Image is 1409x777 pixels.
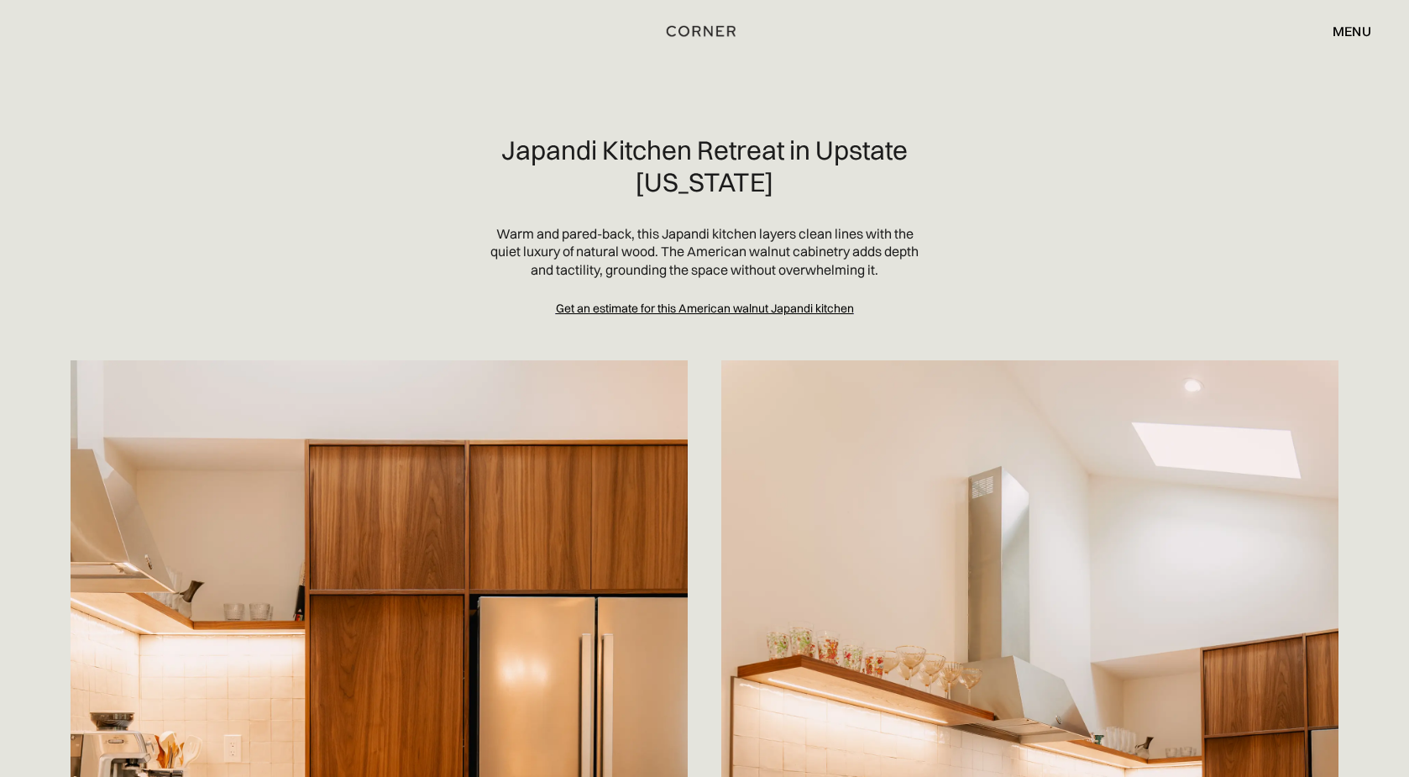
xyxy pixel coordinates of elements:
[1316,17,1371,45] div: menu
[1333,24,1371,38] div: menu
[556,301,854,317] a: Get an estimate for this American walnut Japandi kitchen
[490,134,919,198] h2: Japandi Kitchen Retreat in Upstate [US_STATE]
[490,225,919,280] p: Warm and pared-back, this Japandi kitchen layers clean lines with the quiet luxury of natural woo...
[647,20,763,42] a: home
